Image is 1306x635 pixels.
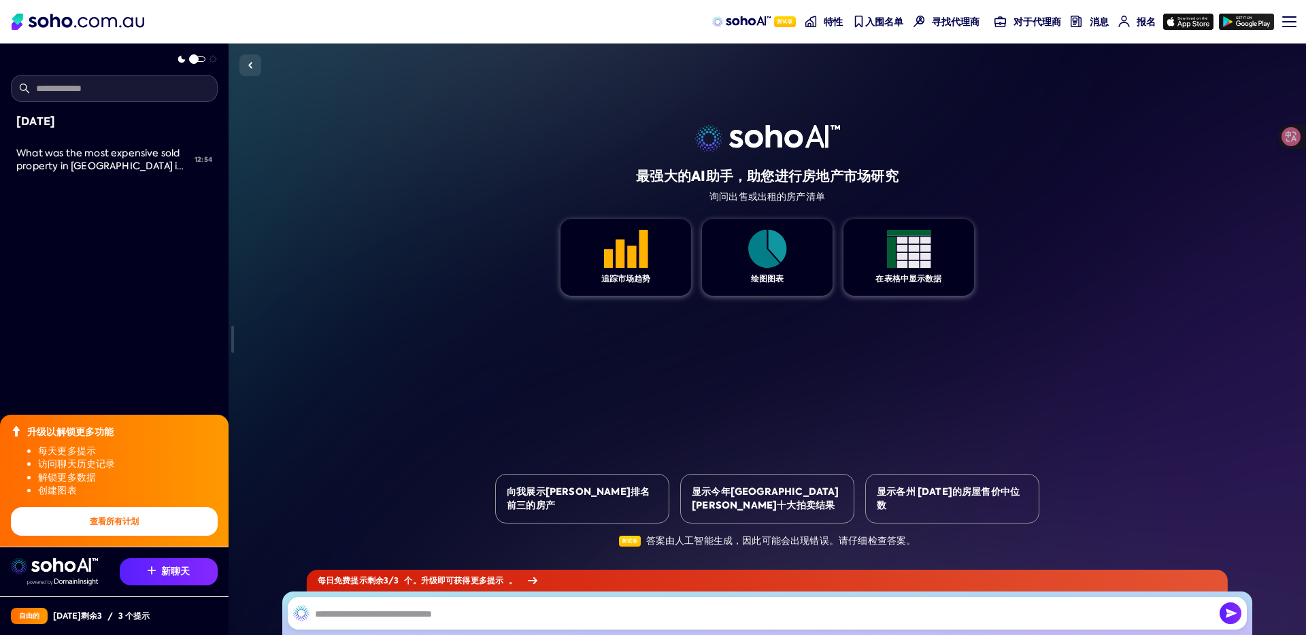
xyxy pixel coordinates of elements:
[1071,16,1082,27] img: 新闻导航图标
[875,273,941,285] font: 在表格中显示数据
[38,484,77,496] font: 创建图表
[242,57,258,73] img: 侧边栏切换图标
[528,577,537,584] img: 箭头图标
[1163,14,1213,30] img: 应用商店图标
[90,515,139,527] font: 查看所有计划
[27,579,98,585] img: 数据由 Domain Insight 提供
[12,14,144,30] img: 苏荷区标志
[189,145,218,175] div: 12:54
[1220,602,1241,624] button: 发送
[19,611,39,621] font: 自由的
[53,610,97,621] font: [DATE]剩余
[994,16,1006,27] img: 代理导航图标
[16,147,189,173] div: What was the most expensive sold property in Perth in the past 12 months?
[38,445,96,457] font: 每天更多提示
[1137,15,1156,29] font: 报名
[11,507,218,536] button: 查看所有计划
[751,273,784,285] font: 绘图图表
[1220,602,1241,624] img: 发送图标
[1090,15,1109,29] font: 消息
[11,558,98,574] img: sohoai 徽标
[11,139,189,182] a: What was the most expensive sold property in [GEOGRAPHIC_DATA] in the past 12 months?
[695,125,840,152] img: sohoai 徽标
[622,538,638,545] font: 测试版
[887,230,931,268] img: 功能 1 图标
[293,605,309,621] img: SohoAI 标志黑色
[404,574,412,586] font: 个
[97,610,102,621] font: 3
[27,425,114,439] font: 升级以解锁更多功能
[1014,15,1061,29] font: 对于代理商
[507,485,650,512] font: 向我展示[PERSON_NAME]排名前三的房产
[148,566,156,574] img: 推荐图标
[601,273,651,285] font: 追踪市场趋势
[712,16,770,27] img: sohoAI 徽标
[38,471,96,483] font: 解锁更多数据
[318,574,399,586] font: 每日免费提示剩余3/3
[914,16,925,27] img: 查找代理图标
[709,190,825,203] font: 询问出售或出租的房产清单
[746,230,790,268] img: 功能 1 图标
[604,230,648,268] img: 功能 1 图标
[805,16,817,27] img: 属性导航图标
[865,15,903,29] font: 入围名单
[16,113,212,131] div: [DATE]
[777,18,793,25] font: 测试版
[636,166,899,186] font: 最强大的AI助手，助您进行房地产市场研究
[120,558,218,585] button: 新聊天
[509,574,517,586] font: 。
[853,16,865,27] img: 候选名单导航图标
[161,564,190,578] font: 新聊天
[877,485,1020,512] font: 显示各州 [DATE]的房屋售价中位数
[107,611,113,622] font: /
[413,574,504,586] font: 。升级即可获得更多提示
[1118,16,1130,27] img: 代理导航图标
[1219,14,1274,30] img: 谷歌播放图标
[38,458,115,470] font: 访问聊天历史记录
[11,426,22,436] img: 升级图标
[16,147,184,186] span: What was the most expensive sold property in [GEOGRAPHIC_DATA] in the past 12 months?
[692,485,839,512] font: 显示今年[GEOGRAPHIC_DATA][PERSON_NAME]十大拍卖结果
[646,534,916,547] font: 答案由人工智能生成，因此可能会出现错误。请仔细检查答案。
[824,15,843,29] font: 特性
[118,610,150,621] font: 3 个提示
[932,15,979,29] font: 寻找代理商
